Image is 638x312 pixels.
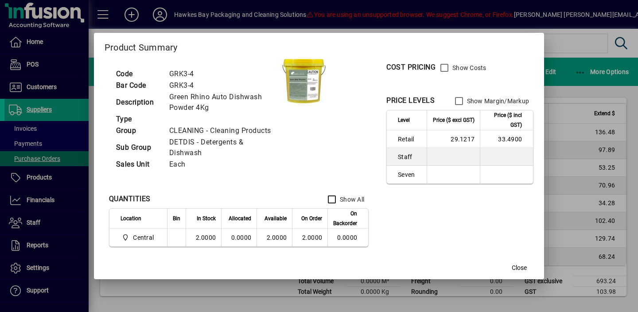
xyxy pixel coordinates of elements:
[186,229,221,246] td: 2.0000
[386,95,435,106] div: PRICE LEVELS
[301,214,322,223] span: On Order
[451,63,486,72] label: Show Costs
[112,159,165,170] td: Sales Unit
[398,115,410,125] span: Level
[398,152,421,161] span: Staff
[112,125,165,136] td: Group
[121,214,141,223] span: Location
[165,91,282,113] td: Green Rhino Auto Dishwash Powder 4Kg
[386,62,436,73] div: COST PRICING
[302,234,323,241] span: 2.0000
[173,214,180,223] span: Bin
[433,115,475,125] span: Price ($ excl GST)
[427,130,480,148] td: 29.1217
[221,229,257,246] td: 0.0000
[112,113,165,125] td: Type
[121,232,157,243] span: Central
[165,80,282,91] td: GRK3-4
[282,59,326,103] img: contain
[333,209,357,228] span: On Backorder
[109,194,151,204] div: QUANTITIES
[165,125,282,136] td: CLEANING - Cleaning Products
[112,136,165,159] td: Sub Group
[257,229,292,246] td: 2.0000
[112,68,165,80] td: Code
[112,91,165,113] td: Description
[512,263,527,273] span: Close
[265,214,287,223] span: Available
[94,33,544,58] h2: Product Summary
[486,110,522,130] span: Price ($ incl GST)
[465,97,529,105] label: Show Margin/Markup
[505,260,533,276] button: Close
[165,68,282,80] td: GRK3-4
[480,130,533,148] td: 33.4900
[165,159,282,170] td: Each
[112,80,165,91] td: Bar Code
[165,136,282,159] td: DETDIS - Detergents & Dishwash
[229,214,251,223] span: Allocated
[398,135,421,144] span: Retail
[338,195,364,204] label: Show All
[327,229,368,246] td: 0.0000
[133,233,154,242] span: Central
[398,170,421,179] span: Seven
[197,214,216,223] span: In Stock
